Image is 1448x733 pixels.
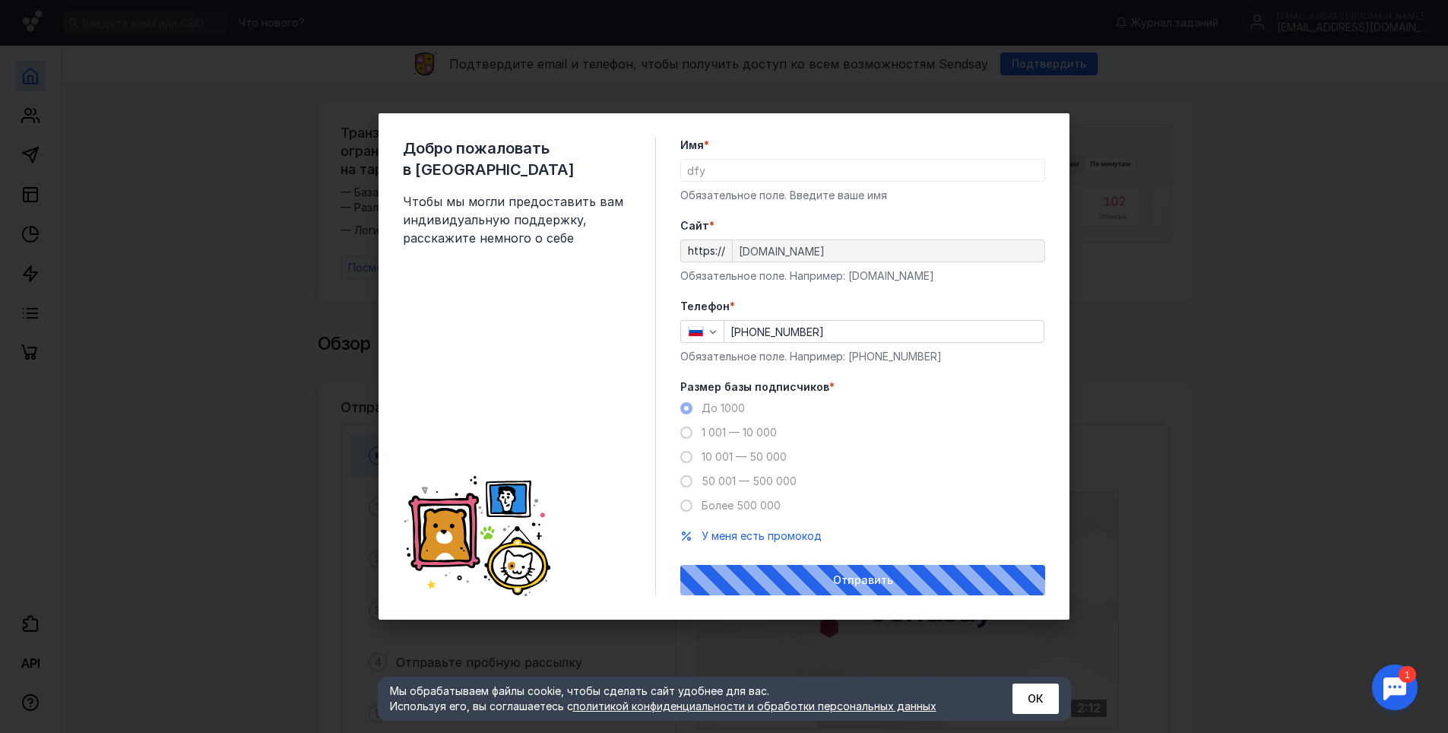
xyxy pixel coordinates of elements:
a: политикой конфиденциальности и обработки персональных данных [573,700,936,712]
div: Мы обрабатываем файлы cookie, чтобы сделать сайт удобнее для вас. Используя его, вы соглашаетесь c [390,684,975,714]
button: У меня есть промокод [702,528,822,544]
span: У меня есть промокод [702,529,822,542]
div: Обязательное поле. Введите ваше имя [680,188,1045,203]
div: 1 [34,9,52,26]
div: Обязательное поле. Например: [DOMAIN_NAME] [680,268,1045,284]
div: Обязательное поле. Например: [PHONE_NUMBER] [680,349,1045,364]
span: Размер базы подписчиков [680,379,829,395]
span: Чтобы мы могли предоставить вам индивидуальную поддержку, расскажите немного о себе [403,192,631,247]
span: Cайт [680,218,709,233]
button: ОК [1012,684,1059,714]
span: Добро пожаловать в [GEOGRAPHIC_DATA] [403,138,631,180]
span: Имя [680,138,704,153]
span: Телефон [680,299,730,314]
